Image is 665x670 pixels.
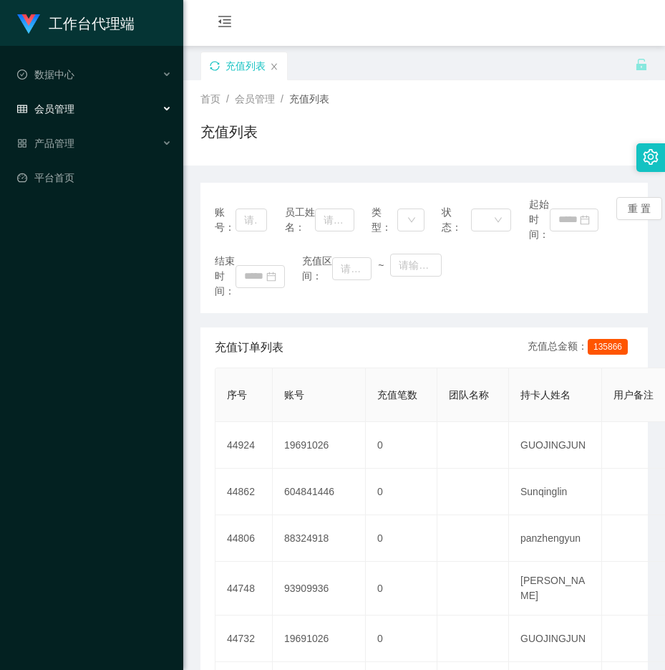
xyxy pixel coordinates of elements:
[315,209,354,231] input: 请输入
[273,422,366,469] td: 19691026
[407,216,416,226] i: 图标: down
[281,93,283,105] span: /
[270,62,278,71] i: 图标: close
[17,70,27,80] i: 图标: check-circle-o
[17,103,74,115] span: 会员管理
[235,93,275,105] span: 会员管理
[273,515,366,562] td: 88324918
[17,104,27,114] i: 图标: table
[366,616,437,662] td: 0
[442,205,471,235] span: 状态：
[17,17,135,29] a: 工作台代理端
[509,469,602,515] td: Sunqinglin
[580,215,590,225] i: 图标: calendar
[529,197,550,242] span: 起始时间：
[215,515,273,562] td: 44806
[616,197,662,220] button: 重 置
[266,272,276,282] i: 图标: calendar
[215,562,273,616] td: 44748
[17,69,74,80] span: 数据中心
[17,138,27,148] i: 图标: appstore-o
[635,58,648,71] i: 图标: unlock
[520,389,571,401] span: 持卡人姓名
[509,515,602,562] td: panzhengyun
[17,163,172,192] a: 图标: dashboard平台首页
[372,258,390,273] span: ~
[215,205,236,235] span: 账号：
[273,562,366,616] td: 93909936
[366,515,437,562] td: 0
[215,616,273,662] td: 44732
[284,389,304,401] span: 账号
[210,61,220,71] i: 图标: sync
[366,562,437,616] td: 0
[273,469,366,515] td: 604841446
[273,616,366,662] td: 19691026
[528,339,634,356] div: 充值总金额：
[509,562,602,616] td: [PERSON_NAME]
[377,389,417,401] span: 充值笔数
[17,14,40,34] img: logo.9652507e.png
[509,422,602,469] td: GUOJINGJUN
[449,389,489,401] span: 团队名称
[200,1,249,47] i: 图标: menu-fold
[588,339,628,355] span: 135866
[285,205,315,235] span: 员工姓名：
[366,422,437,469] td: 0
[200,93,220,105] span: 首页
[215,422,273,469] td: 44924
[225,52,266,80] div: 充值列表
[17,138,74,149] span: 产品管理
[215,339,283,356] span: 充值订单列表
[643,149,659,165] i: 图标: setting
[236,209,267,231] input: 请输入
[289,93,329,105] span: 充值列表
[200,121,258,143] h1: 充值列表
[366,469,437,515] td: 0
[509,616,602,662] td: GUOJINGJUN
[302,254,332,284] span: 充值区间：
[613,389,654,401] span: 用户备注
[372,205,397,235] span: 类型：
[494,216,503,226] i: 图标: down
[49,1,135,47] h1: 工作台代理端
[226,93,229,105] span: /
[390,254,442,277] input: 请输入最大值
[332,257,372,280] input: 请输入最小值为
[227,389,247,401] span: 序号
[215,254,236,299] span: 结束时间：
[215,469,273,515] td: 44862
